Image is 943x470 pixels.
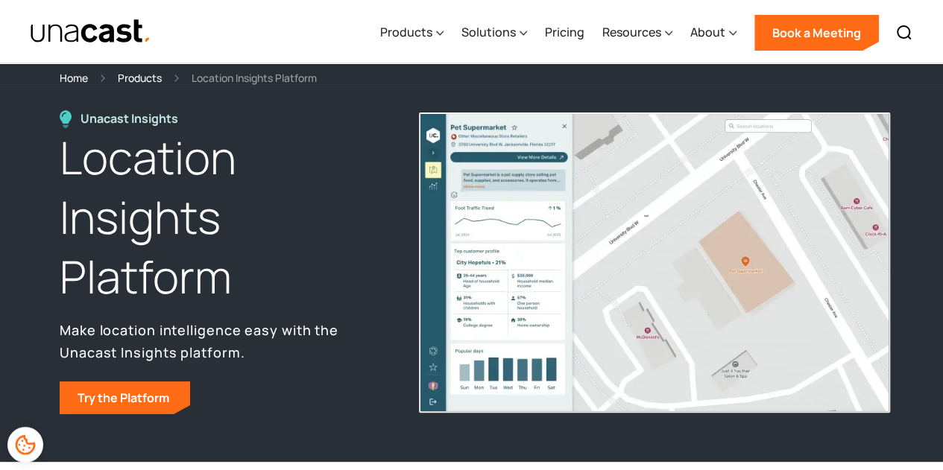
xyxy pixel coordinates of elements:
[545,2,584,63] a: Pricing
[60,319,389,363] p: Make location intelligence easy with the Unacast Insights platform.
[30,19,151,45] a: home
[7,427,43,463] div: Cookie Preferences
[60,69,88,86] a: Home
[754,15,879,51] a: Book a Meeting
[60,128,389,306] h1: Location Insights Platform
[461,23,516,41] div: Solutions
[461,2,527,63] div: Solutions
[192,69,317,86] div: Location Insights Platform
[602,23,661,41] div: Resources
[60,110,72,128] img: Location Insights Platform icon
[690,2,737,63] div: About
[690,23,725,41] div: About
[895,24,913,42] img: Search icon
[118,69,162,86] a: Products
[602,2,672,63] div: Resources
[30,19,151,45] img: Unacast text logo
[380,23,432,41] div: Products
[60,381,190,414] a: Try the Platform
[81,110,186,127] div: Unacast Insights
[380,2,444,63] div: Products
